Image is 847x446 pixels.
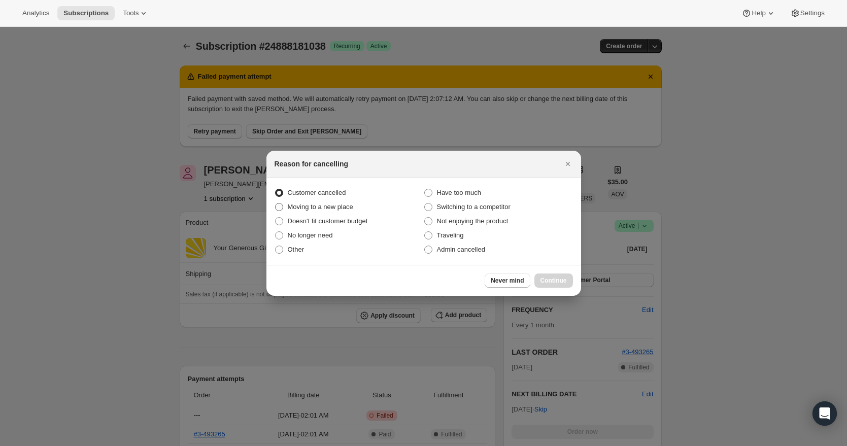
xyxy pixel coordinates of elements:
[117,6,155,20] button: Tools
[63,9,109,17] span: Subscriptions
[437,246,485,253] span: Admin cancelled
[288,246,304,253] span: Other
[437,203,511,211] span: Switching to a competitor
[437,217,509,225] span: Not enjoying the product
[22,9,49,17] span: Analytics
[800,9,825,17] span: Settings
[485,273,530,288] button: Never mind
[784,6,831,20] button: Settings
[561,157,575,171] button: Close
[288,203,353,211] span: Moving to a new place
[752,9,765,17] span: Help
[275,159,348,169] h2: Reason for cancelling
[288,231,333,239] span: No longer need
[288,189,346,196] span: Customer cancelled
[57,6,115,20] button: Subscriptions
[735,6,782,20] button: Help
[288,217,368,225] span: Doesn't fit customer budget
[812,401,837,426] div: Open Intercom Messenger
[123,9,139,17] span: Tools
[16,6,55,20] button: Analytics
[437,231,464,239] span: Traveling
[491,277,524,285] span: Never mind
[437,189,481,196] span: Have too much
